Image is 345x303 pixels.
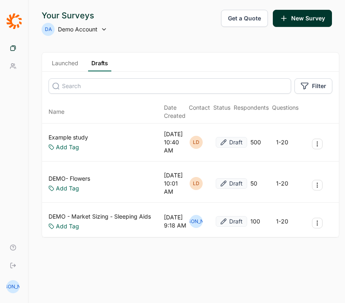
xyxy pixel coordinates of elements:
[234,104,269,120] div: Respondents
[56,143,79,151] a: Add Tag
[190,136,203,149] div: LD
[276,217,288,226] div: 1-20
[49,212,151,221] a: DEMO - Market Sizing - Sleeping Aids
[272,104,299,120] div: Questions
[216,216,247,227] button: Draft
[312,82,326,90] span: Filter
[49,133,88,142] a: Example study
[216,178,247,189] button: Draft
[42,23,55,36] div: DA
[312,218,323,228] button: Survey Actions
[213,104,230,120] div: Status
[190,215,203,228] div: [PERSON_NAME]
[312,139,323,149] button: Survey Actions
[49,78,291,94] input: Search
[189,104,210,120] div: Contact
[56,184,79,192] a: Add Tag
[276,138,288,146] div: 1-20
[276,179,288,188] div: 1-20
[49,108,64,116] span: Name
[164,130,186,155] div: [DATE] 10:40 AM
[250,217,260,226] div: 100
[164,171,186,196] div: [DATE] 10:01 AM
[294,78,332,94] button: Filter
[56,222,79,230] a: Add Tag
[312,180,323,190] button: Survey Actions
[164,104,186,120] span: Date Created
[42,10,107,21] div: Your Surveys
[190,177,203,190] div: LD
[250,179,257,188] div: 50
[273,10,332,27] button: New Survey
[164,213,186,230] div: [DATE] 9:18 AM
[221,10,268,27] button: Get a Quote
[88,59,111,71] a: Drafts
[49,175,90,183] a: DEMO- Flowers
[58,25,97,33] span: Demo Account
[49,59,82,71] a: Launched
[250,138,261,146] div: 500
[7,280,20,293] div: [PERSON_NAME]
[216,137,247,148] button: Draft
